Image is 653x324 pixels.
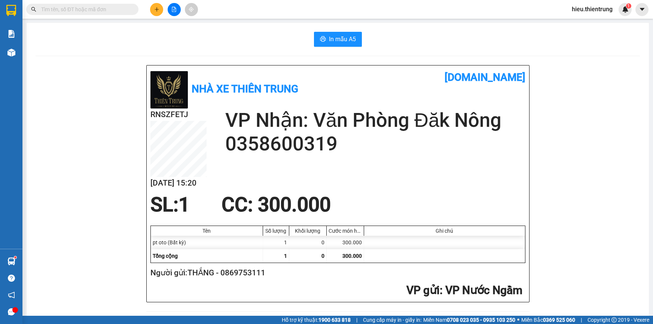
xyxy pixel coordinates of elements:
[225,132,525,156] h2: 0358600319
[320,36,326,43] span: printer
[329,228,362,234] div: Cước món hàng
[406,284,440,297] span: VP gửi
[217,193,335,216] div: CC : 300.000
[150,283,522,298] h2: : VP Nước Ngầm
[342,253,362,259] span: 300.000
[151,236,263,249] div: pt oto (Bất kỳ)
[150,108,207,121] h2: RNSZFETJ
[581,316,582,324] span: |
[7,30,15,38] img: solution-icon
[265,228,287,234] div: Số lượng
[150,267,522,279] h2: Người gửi: THẮNG - 0869753111
[192,83,298,95] b: Nhà xe Thiên Trung
[627,3,630,9] span: 1
[622,6,629,13] img: icon-new-feature
[8,275,15,282] span: question-circle
[447,317,515,323] strong: 0708 023 035 - 0935 103 250
[521,316,575,324] span: Miền Bắc
[363,316,421,324] span: Cung cấp máy in - giấy in:
[150,193,178,216] span: SL:
[284,253,287,259] span: 1
[321,253,324,259] span: 0
[327,236,364,249] div: 300.000
[171,7,177,12] span: file-add
[8,308,15,315] span: message
[185,3,198,16] button: aim
[14,256,16,259] sup: 1
[366,228,523,234] div: Ghi chú
[635,3,649,16] button: caret-down
[445,71,525,83] b: [DOMAIN_NAME]
[41,5,129,13] input: Tìm tên, số ĐT hoặc mã đơn
[168,3,181,16] button: file-add
[263,236,289,249] div: 1
[8,291,15,299] span: notification
[6,5,16,16] img: logo-vxr
[189,7,194,12] span: aim
[356,316,357,324] span: |
[626,3,631,9] sup: 1
[291,228,324,234] div: Khối lượng
[329,34,356,44] span: In mẫu A5
[566,4,619,14] span: hieu.thientrung
[150,71,188,108] img: logo.jpg
[639,6,646,13] span: caret-down
[611,317,617,323] span: copyright
[153,253,178,259] span: Tổng cộng
[318,317,351,323] strong: 1900 633 818
[150,177,207,189] h2: [DATE] 15:20
[314,32,362,47] button: printerIn mẫu A5
[423,316,515,324] span: Miền Nam
[517,318,519,321] span: ⚪️
[153,228,261,234] div: Tên
[150,3,163,16] button: plus
[31,7,36,12] span: search
[154,7,159,12] span: plus
[7,49,15,56] img: warehouse-icon
[289,236,327,249] div: 0
[225,108,525,132] h2: VP Nhận: Văn Phòng Đăk Nông
[543,317,575,323] strong: 0369 525 060
[282,316,351,324] span: Hỗ trợ kỹ thuật:
[7,257,15,265] img: warehouse-icon
[178,193,190,216] span: 1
